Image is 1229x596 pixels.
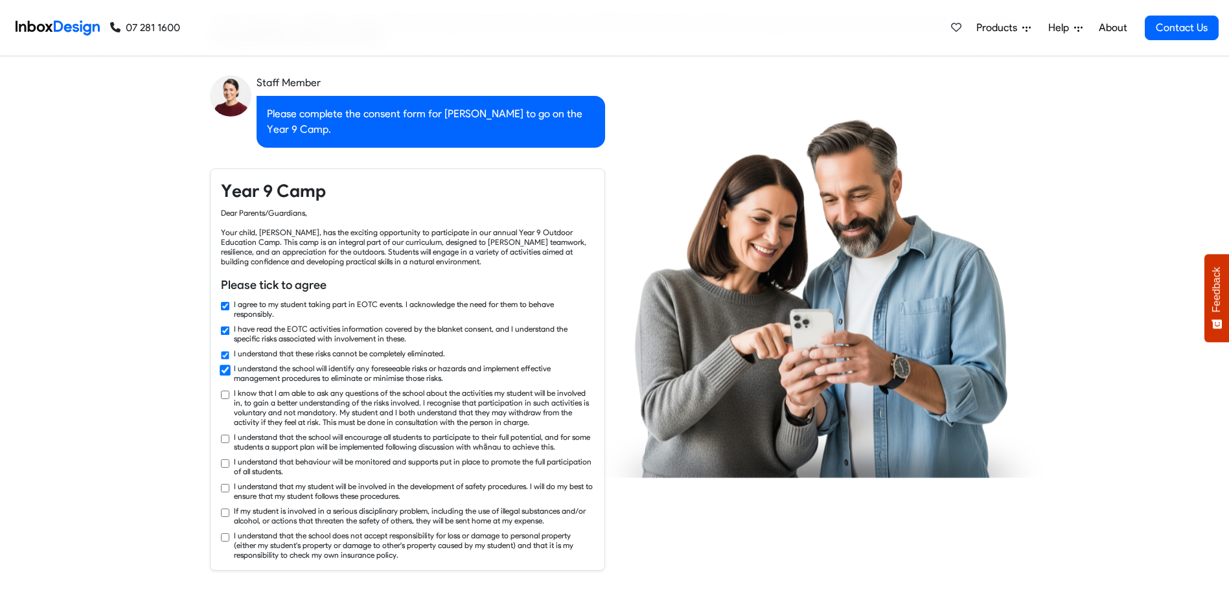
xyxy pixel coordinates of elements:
[234,457,594,476] label: I understand that behaviour will be monitored and supports put in place to promote the full parti...
[234,481,594,501] label: I understand that my student will be involved in the development of safety procedures. I will do ...
[221,208,594,266] div: Dear Parents/Guardians, Your child, [PERSON_NAME], has the exciting opportunity to participate in...
[1204,254,1229,342] button: Feedback - Show survey
[1048,20,1074,36] span: Help
[234,432,594,452] label: I understand that the school will encourage all students to participate to their full potential, ...
[1043,15,1088,41] a: Help
[1211,267,1223,312] span: Feedback
[234,388,594,427] label: I know that I am able to ask any questions of the school about the activities my student will be ...
[234,363,594,383] label: I understand the school will identify any foreseeable risks or hazards and implement effective ma...
[221,277,594,293] h6: Please tick to agree
[234,506,594,525] label: If my student is involved in a serious disciplinary problem, including the use of illegal substan...
[599,119,1044,477] img: parents_using_phone.png
[971,15,1036,41] a: Products
[976,20,1022,36] span: Products
[1095,15,1131,41] a: About
[234,324,594,343] label: I have read the EOTC activities information covered by the blanket consent, and I understand the ...
[257,96,605,148] div: Please complete the consent form for [PERSON_NAME] to go on the Year 9 Camp.
[210,75,251,117] img: staff_avatar.png
[234,299,594,319] label: I agree to my student taking part in EOTC events. I acknowledge the need for them to behave respo...
[1145,16,1219,40] a: Contact Us
[234,349,445,358] label: I understand that these risks cannot be completely eliminated.
[221,179,594,203] h4: Year 9 Camp
[234,531,594,560] label: I understand that the school does not accept responsibility for loss or damage to personal proper...
[257,75,605,91] div: Staff Member
[110,20,180,36] a: 07 281 1600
